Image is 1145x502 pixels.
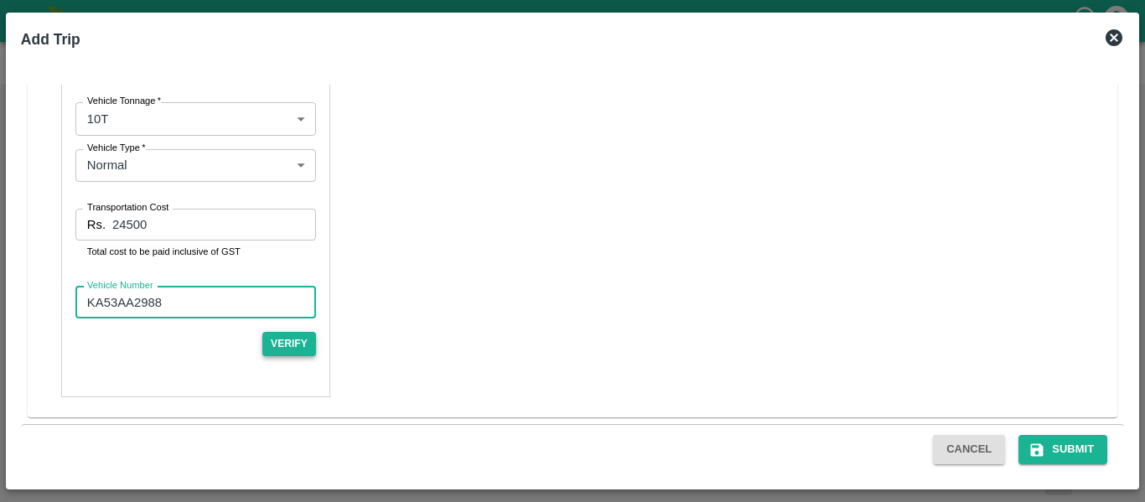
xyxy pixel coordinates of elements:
[262,332,316,356] button: Verify
[87,201,168,215] label: Transportation Cost
[87,215,106,234] p: Rs.
[87,244,304,259] p: Total cost to be paid inclusive of GST
[933,435,1005,464] button: Cancel
[21,31,80,48] b: Add Trip
[87,156,127,174] p: Normal
[87,279,153,292] label: Vehicle Number
[87,142,146,155] label: Vehicle Type
[87,95,161,108] label: Vehicle Tonnage
[75,287,316,318] input: Ex: TS07EX8889
[1018,435,1107,464] button: Submit
[87,110,109,128] p: 10T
